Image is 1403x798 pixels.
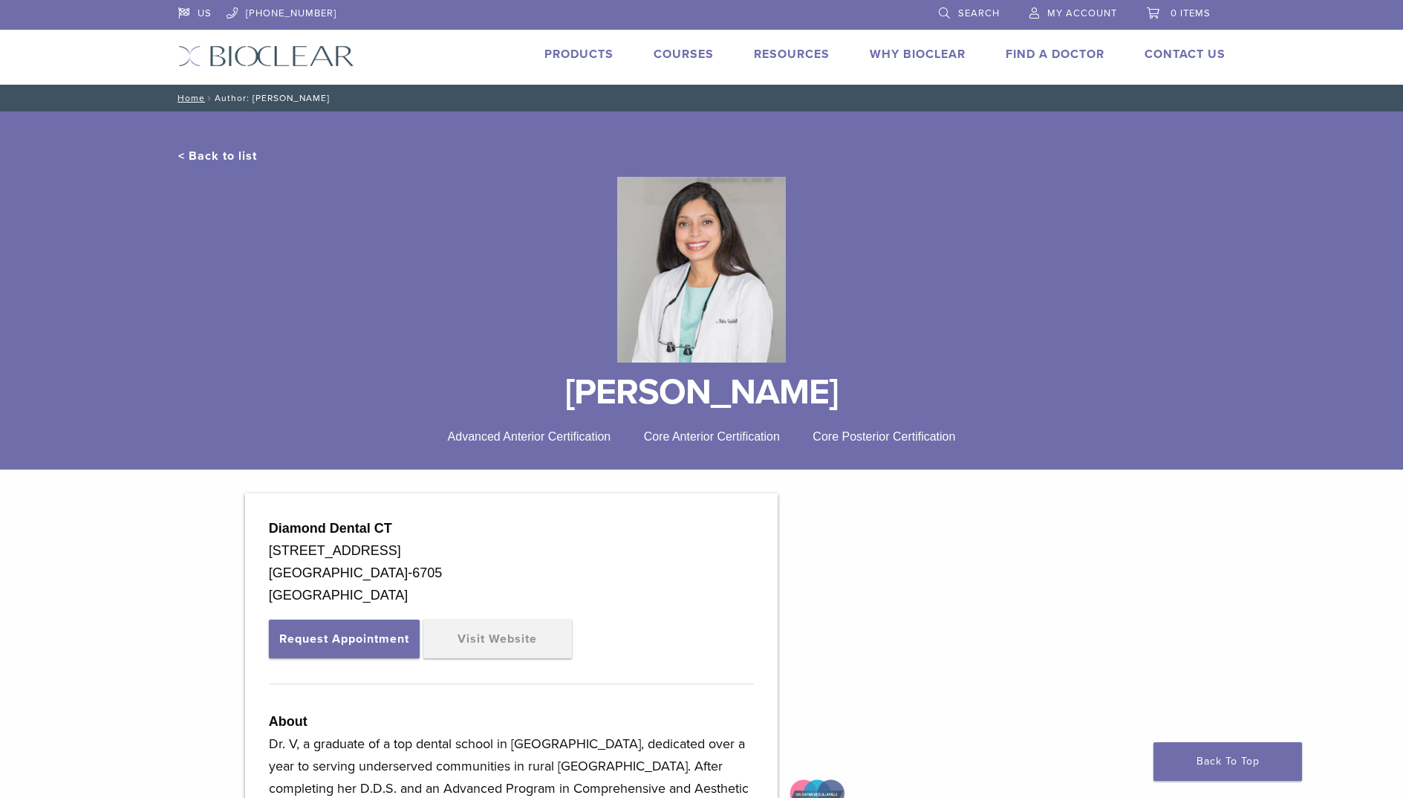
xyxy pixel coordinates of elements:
div: [GEOGRAPHIC_DATA]-6705 [GEOGRAPHIC_DATA] [269,562,754,606]
img: Bioclear [178,45,354,67]
a: Resources [754,47,830,62]
a: Home [173,93,205,103]
img: Bioclear [617,177,786,363]
a: Back To Top [1153,742,1302,781]
span: / [205,94,215,102]
button: Request Appointment [269,620,420,658]
div: [STREET_ADDRESS] [269,539,754,562]
a: Courses [654,47,714,62]
a: Find A Doctor [1006,47,1104,62]
span: Core Posterior Certification [813,430,955,443]
strong: Diamond Dental CT [269,521,392,536]
span: My Account [1047,7,1117,19]
span: 0 items [1171,7,1211,19]
a: < Back to list [178,149,257,163]
span: Advanced Anterior Certification [448,430,611,443]
a: Contact Us [1145,47,1225,62]
a: Why Bioclear [870,47,966,62]
h1: [PERSON_NAME] [178,374,1225,410]
span: Search [958,7,1000,19]
a: Products [544,47,613,62]
a: Visit Website [423,620,572,658]
nav: Author: [PERSON_NAME] [167,85,1237,111]
strong: About [269,714,307,729]
span: Core Anterior Certification [644,430,780,443]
